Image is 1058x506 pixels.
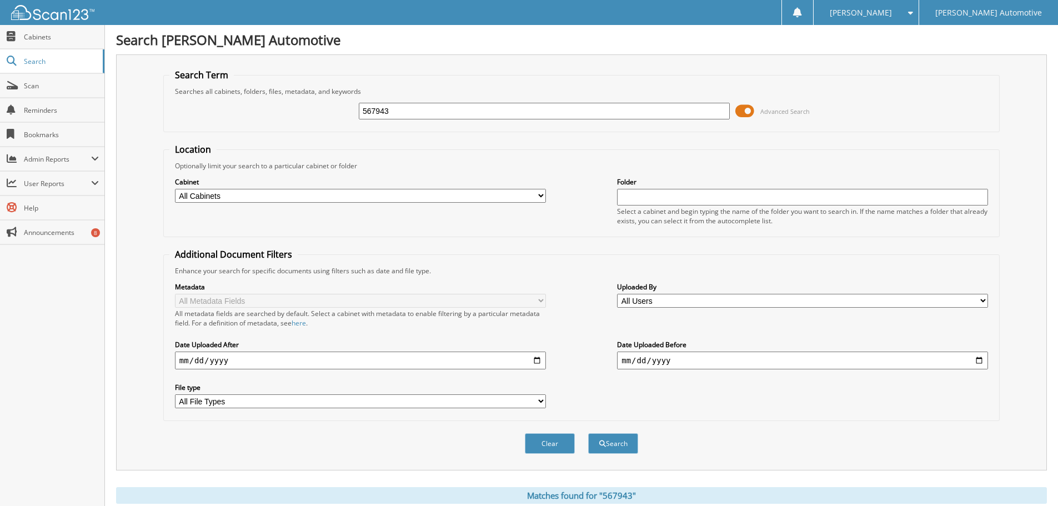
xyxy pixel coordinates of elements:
span: Admin Reports [24,154,91,164]
h1: Search [PERSON_NAME] Automotive [116,31,1047,49]
span: [PERSON_NAME] [830,9,892,16]
div: Matches found for "567943" [116,487,1047,504]
button: Search [588,433,638,454]
span: Advanced Search [760,107,810,116]
span: Help [24,203,99,213]
img: scan123-logo-white.svg [11,5,94,20]
div: Searches all cabinets, folders, files, metadata, and keywords [169,87,994,96]
div: All metadata fields are searched by default. Select a cabinet with metadata to enable filtering b... [175,309,546,328]
span: Announcements [24,228,99,237]
label: File type [175,383,546,392]
button: Clear [525,433,575,454]
label: Metadata [175,282,546,292]
label: Folder [617,177,988,187]
label: Cabinet [175,177,546,187]
span: Scan [24,81,99,91]
div: Select a cabinet and begin typing the name of the folder you want to search in. If the name match... [617,207,988,226]
div: Optionally limit your search to a particular cabinet or folder [169,161,994,171]
span: Search [24,57,97,66]
span: [PERSON_NAME] Automotive [935,9,1042,16]
input: end [617,352,988,369]
legend: Additional Document Filters [169,248,298,260]
label: Uploaded By [617,282,988,292]
legend: Location [169,143,217,156]
input: start [175,352,546,369]
span: Cabinets [24,32,99,42]
span: Reminders [24,106,99,115]
div: Enhance your search for specific documents using filters such as date and file type. [169,266,994,275]
legend: Search Term [169,69,234,81]
span: Bookmarks [24,130,99,139]
span: User Reports [24,179,91,188]
a: here [292,318,306,328]
div: 8 [91,228,100,237]
label: Date Uploaded After [175,340,546,349]
label: Date Uploaded Before [617,340,988,349]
